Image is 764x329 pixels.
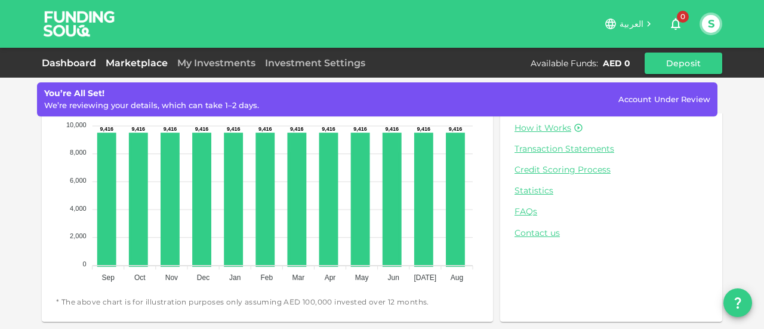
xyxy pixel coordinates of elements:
span: 0 [677,11,689,23]
tspan: Nov [165,273,178,282]
tspan: Apr [325,273,336,282]
a: Marketplace [101,57,172,69]
span: العربية [620,19,643,29]
tspan: 2,000 [70,232,87,239]
tspan: Aug [451,273,463,282]
tspan: Feb [260,273,273,282]
a: Transaction Statements [515,143,708,155]
tspan: Sep [102,273,115,282]
tspan: 8,000 [70,149,87,156]
tspan: 4,000 [70,204,87,211]
span: You’re All Set! [44,88,104,99]
a: Contact us [515,227,708,239]
button: question [723,288,752,317]
div: Available Funds : [531,57,598,69]
tspan: Jun [388,273,399,282]
div: We’re reviewing your details, which can take 1–2 days. [44,100,259,112]
a: Credit Scoring Process [515,164,708,176]
a: How it Works [515,122,571,134]
span: * The above chart is for illustration purposes only assuming AED 100,000 invested over 12 months. [56,296,479,308]
a: FAQs [515,206,708,217]
button: S [702,15,720,33]
a: Statistics [515,185,708,196]
tspan: Dec [197,273,210,282]
a: Investment Settings [260,57,370,69]
a: My Investments [172,57,260,69]
button: Deposit [645,53,722,74]
tspan: Oct [134,273,146,282]
tspan: Mar [292,273,305,282]
tspan: 0 [83,260,87,267]
tspan: [DATE] [414,273,436,282]
a: Dashboard [42,57,101,69]
tspan: 6,000 [70,176,87,183]
tspan: Jan [229,273,241,282]
button: 0 [664,12,688,36]
div: AED 0 [603,57,630,69]
tspan: 10,000 [66,121,87,128]
tspan: May [355,273,369,282]
span: Account Under Review [618,94,710,104]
